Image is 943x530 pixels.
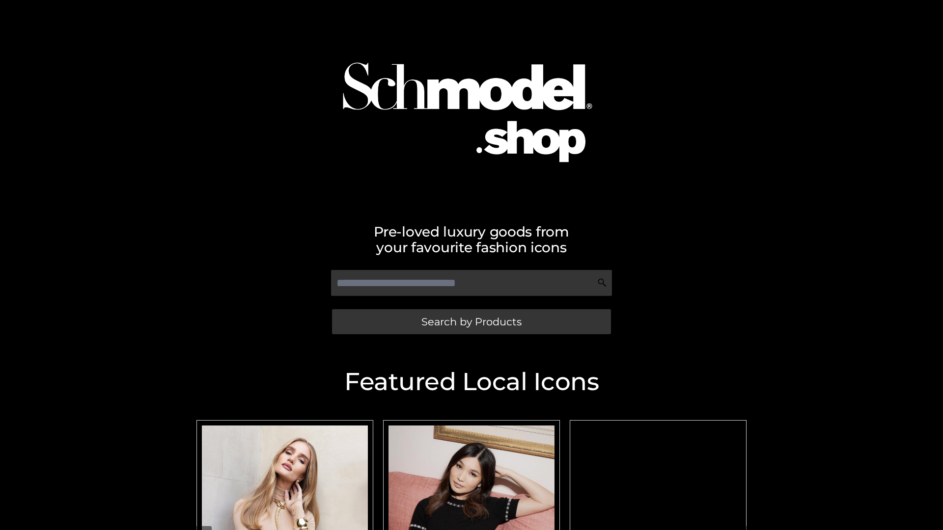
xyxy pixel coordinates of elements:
[421,317,522,327] span: Search by Products
[192,370,751,394] h2: Featured Local Icons​
[597,278,607,288] img: Search Icon
[192,224,751,255] h2: Pre-loved luxury goods from your favourite fashion icons
[332,309,611,334] a: Search by Products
